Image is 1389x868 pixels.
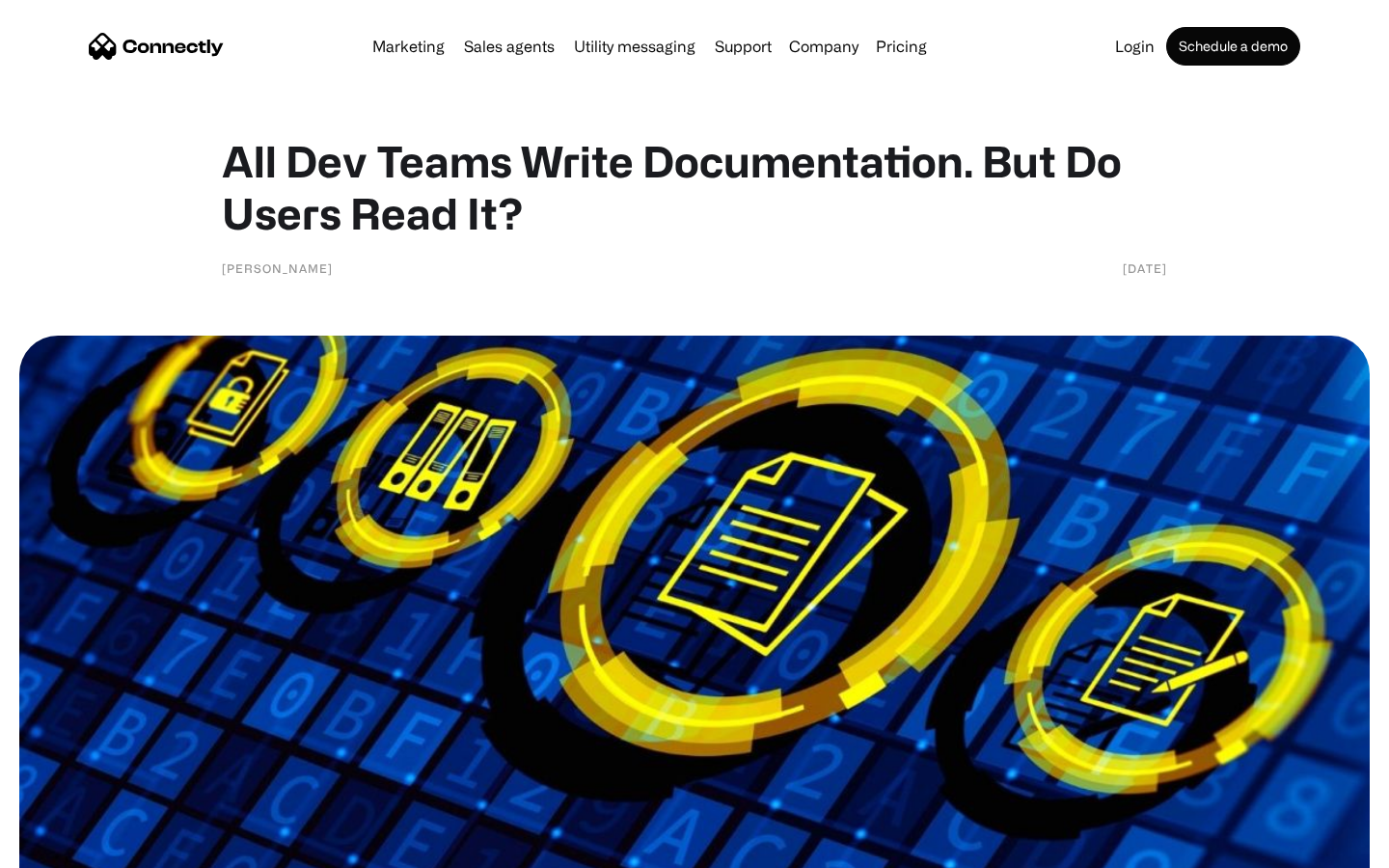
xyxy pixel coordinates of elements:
[1166,27,1300,66] a: Schedule a demo
[39,834,116,861] ul: Language list
[789,33,858,60] div: Company
[566,39,703,54] a: Utility messaging
[868,39,935,54] a: Pricing
[456,39,562,54] a: Sales agents
[222,258,333,278] div: [PERSON_NAME]
[222,135,1167,239] h1: All Dev Teams Write Documentation. But Do Users Read It?
[707,39,779,54] a: Support
[19,834,116,861] aside: Language selected: English
[1123,258,1167,278] div: [DATE]
[1107,39,1162,54] a: Login
[365,39,452,54] a: Marketing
